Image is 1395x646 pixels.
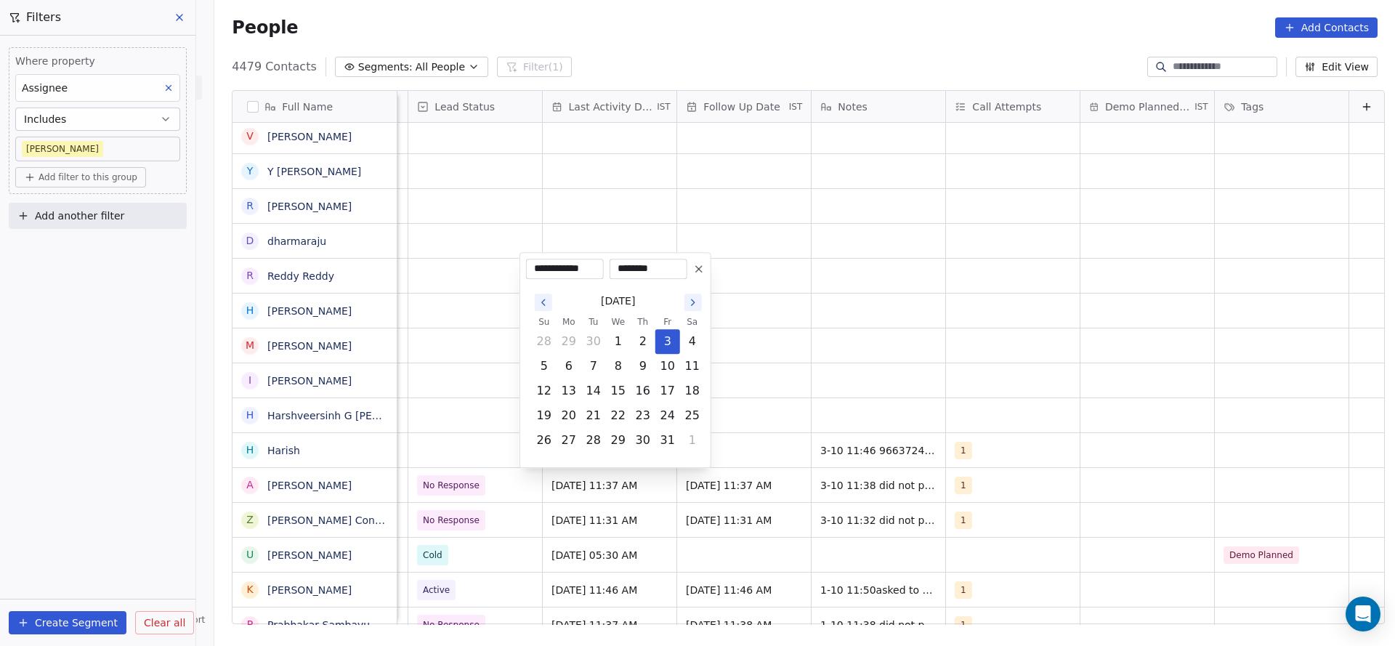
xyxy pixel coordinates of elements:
th: Sunday [532,315,557,329]
th: Thursday [631,315,655,329]
button: Monday, October 6th, 2025 [557,355,581,378]
button: Monday, October 20th, 2025 [557,404,581,427]
th: Monday [557,315,581,329]
table: October 2025 [532,315,705,453]
button: Tuesday, October 21st, 2025 [582,404,605,427]
button: Wednesday, October 15th, 2025 [607,379,630,403]
button: Go to the Next Month [684,294,702,311]
button: Sunday, October 12th, 2025 [533,379,556,403]
button: Tuesday, October 14th, 2025 [582,379,605,403]
button: Sunday, September 28th, 2025 [533,330,556,353]
button: Saturday, October 18th, 2025 [681,379,704,403]
button: Thursday, October 16th, 2025 [631,379,655,403]
span: [DATE] [601,294,635,309]
button: Sunday, October 19th, 2025 [533,404,556,427]
button: Tuesday, October 28th, 2025 [582,429,605,452]
button: Friday, October 17th, 2025 [656,379,679,403]
button: Sunday, October 5th, 2025 [533,355,556,378]
button: Wednesday, October 8th, 2025 [607,355,630,378]
th: Tuesday [581,315,606,329]
button: Saturday, October 11th, 2025 [681,355,704,378]
th: Friday [655,315,680,329]
button: Saturday, November 1st, 2025 [681,429,704,452]
button: Thursday, October 2nd, 2025 [631,330,655,353]
button: Friday, October 10th, 2025 [656,355,679,378]
button: Wednesday, October 22nd, 2025 [607,404,630,427]
th: Saturday [680,315,705,329]
button: Today, Friday, October 3rd, 2025, selected [656,330,679,353]
button: Friday, October 24th, 2025 [656,404,679,427]
button: Saturday, October 25th, 2025 [681,404,704,427]
button: Friday, October 31st, 2025 [656,429,679,452]
button: Tuesday, October 7th, 2025 [582,355,605,378]
button: Monday, October 13th, 2025 [557,379,581,403]
button: Thursday, October 23rd, 2025 [631,404,655,427]
button: Wednesday, October 1st, 2025 [607,330,630,353]
button: Sunday, October 26th, 2025 [533,429,556,452]
button: Wednesday, October 29th, 2025 [607,429,630,452]
button: Go to the Previous Month [535,294,552,311]
button: Saturday, October 4th, 2025 [681,330,704,353]
button: Thursday, October 30th, 2025 [631,429,655,452]
th: Wednesday [606,315,631,329]
button: Monday, October 27th, 2025 [557,429,581,452]
button: Thursday, October 9th, 2025 [631,355,655,378]
button: Monday, September 29th, 2025 [557,330,581,353]
button: Tuesday, September 30th, 2025 [582,330,605,353]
